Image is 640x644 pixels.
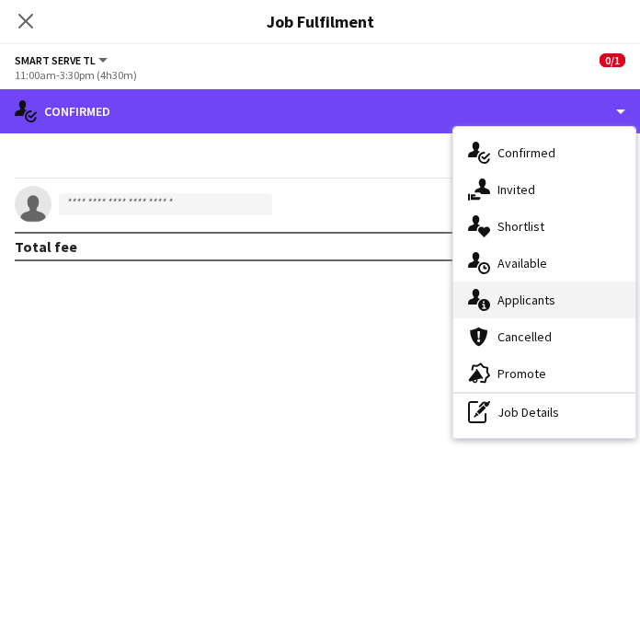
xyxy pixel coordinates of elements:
[453,355,635,392] div: Promote
[453,208,635,245] div: Shortlist
[453,171,635,208] div: Invited
[453,245,635,282] div: Available
[453,282,635,318] div: Applicants
[453,134,635,171] div: Confirmed
[15,53,110,67] button: Smart Serve TL
[15,237,77,256] div: Total fee
[600,53,625,67] span: 0/1
[15,53,96,67] span: Smart Serve TL
[453,318,635,355] div: Cancelled
[15,68,625,82] div: 11:00am-3:30pm (4h30m)
[453,394,635,431] div: Job Details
